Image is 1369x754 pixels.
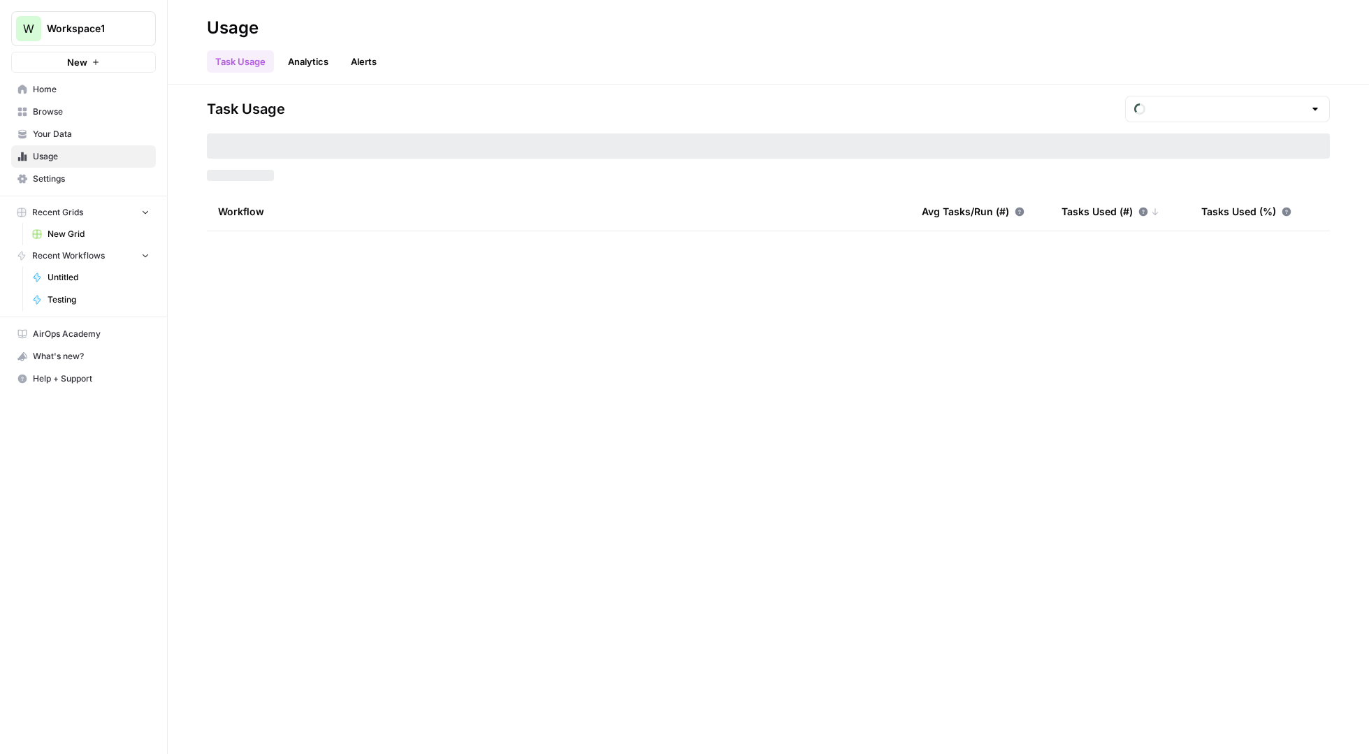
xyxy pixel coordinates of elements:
span: Your Data [33,128,150,140]
div: Workflow [218,192,899,231]
div: Usage [207,17,259,39]
span: Task Usage [207,99,285,119]
span: Settings [33,173,150,185]
button: New [11,52,156,73]
a: Alerts [342,50,385,73]
a: Browse [11,101,156,123]
a: Testing [26,289,156,311]
span: Help + Support [33,372,150,385]
span: Recent Grids [32,206,83,219]
span: New [67,55,87,69]
div: What's new? [12,346,155,367]
button: Workspace: Workspace1 [11,11,156,46]
span: Home [33,83,150,96]
a: Untitled [26,266,156,289]
button: What's new? [11,345,156,368]
a: Analytics [280,50,337,73]
div: Avg Tasks/Run (#) [922,192,1024,231]
span: New Grid [48,228,150,240]
a: New Grid [26,223,156,245]
span: AirOps Academy [33,328,150,340]
span: Workspace1 [47,22,131,36]
button: Help + Support [11,368,156,390]
span: W [23,20,34,37]
a: Settings [11,168,156,190]
div: Tasks Used (%) [1201,192,1291,231]
span: Testing [48,293,150,306]
span: Recent Workflows [32,249,105,262]
a: AirOps Academy [11,323,156,345]
a: Usage [11,145,156,168]
span: Untitled [48,271,150,284]
span: Usage [33,150,150,163]
a: Home [11,78,156,101]
div: Tasks Used (#) [1062,192,1159,231]
a: Your Data [11,123,156,145]
button: Recent Grids [11,202,156,223]
button: Recent Workflows [11,245,156,266]
a: Task Usage [207,50,274,73]
span: Browse [33,106,150,118]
